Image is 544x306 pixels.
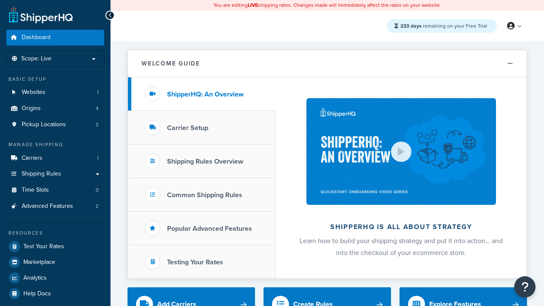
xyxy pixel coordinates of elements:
[167,124,208,132] h3: Carrier Setup
[128,50,527,77] button: Welcome Guide
[6,30,104,45] a: Dashboard
[6,117,104,133] li: Pickup Locations
[6,239,104,254] a: Test Your Rates
[22,105,41,112] span: Origins
[96,105,99,112] span: 4
[248,1,258,9] b: LIVE
[96,203,99,210] span: 2
[167,225,252,232] h3: Popular Advanced Features
[6,270,104,286] a: Analytics
[96,121,99,128] span: 2
[97,89,99,96] span: 1
[22,89,45,96] span: Websites
[23,275,47,282] span: Analytics
[6,198,104,214] li: Advanced Features
[167,191,242,199] h3: Common Shipping Rules
[22,203,73,210] span: Advanced Features
[22,34,51,41] span: Dashboard
[167,258,223,266] h3: Testing Your Rates
[514,276,535,297] button: Open Resource Center
[6,101,104,116] li: Origins
[6,76,104,83] div: Basic Setup
[6,182,104,198] li: Time Slots
[6,150,104,166] a: Carriers1
[6,101,104,116] a: Origins4
[298,223,504,231] h2: ShipperHQ is all about strategy
[6,229,104,237] div: Resources
[300,236,503,258] span: Learn how to build your shipping strategy and put it into action… and into the checkout of your e...
[6,85,104,100] a: Websites1
[6,286,104,301] a: Help Docs
[167,158,243,165] h3: Shipping Rules Overview
[6,150,104,166] li: Carriers
[400,22,422,30] strong: 233 days
[306,98,496,205] img: ShipperHQ is all about strategy
[23,243,64,250] span: Test Your Rates
[400,22,487,30] span: remaining on your Free Trial
[6,141,104,148] div: Manage Shipping
[6,166,104,182] a: Shipping Rules
[142,60,200,67] h2: Welcome Guide
[23,290,51,297] span: Help Docs
[22,187,49,194] span: Time Slots
[6,85,104,100] li: Websites
[22,121,66,128] span: Pickup Locations
[22,155,42,162] span: Carriers
[22,170,61,178] span: Shipping Rules
[167,91,244,98] h3: ShipperHQ: An Overview
[6,198,104,214] a: Advanced Features2
[21,55,51,62] span: Scope: Live
[6,255,104,270] a: Marketplace
[96,187,99,194] span: 0
[97,155,99,162] span: 1
[6,182,104,198] a: Time Slots0
[23,259,55,266] span: Marketplace
[6,117,104,133] a: Pickup Locations2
